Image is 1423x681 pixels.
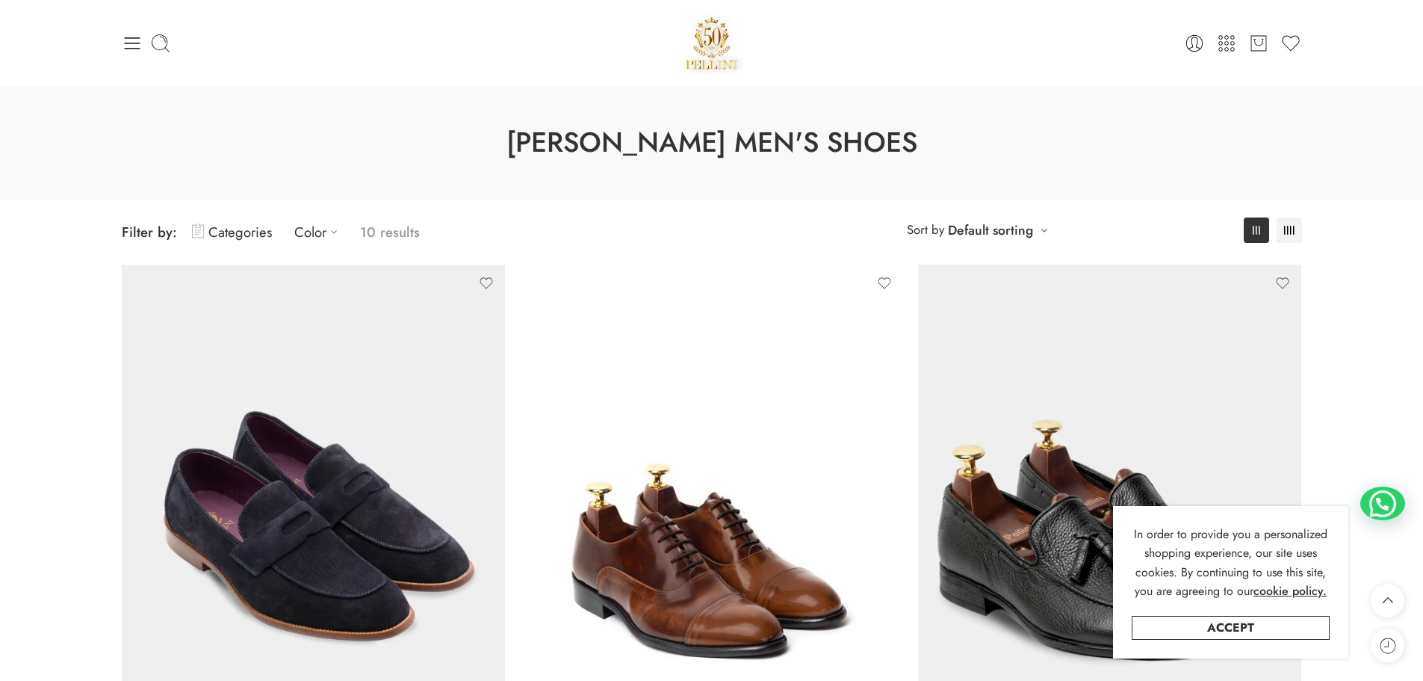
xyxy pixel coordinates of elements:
[360,215,420,250] p: 10 results
[1280,33,1301,54] a: Wishlist
[37,123,1386,162] h1: [PERSON_NAME] Men's Shoes
[1132,616,1330,640] a: Accept
[1248,33,1269,54] a: Cart
[1134,526,1327,600] span: In order to provide you a personalized shopping experience, our site uses cookies. By continuing ...
[680,11,744,75] img: Pellini
[680,11,744,75] a: Pellini -
[1253,582,1327,601] a: cookie policy.
[1184,33,1205,54] a: Login / Register
[122,222,177,242] span: Filter by:
[948,220,1033,241] a: Default sorting
[294,215,345,250] a: Color
[192,215,272,250] a: Categories
[907,218,944,242] span: Sort by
